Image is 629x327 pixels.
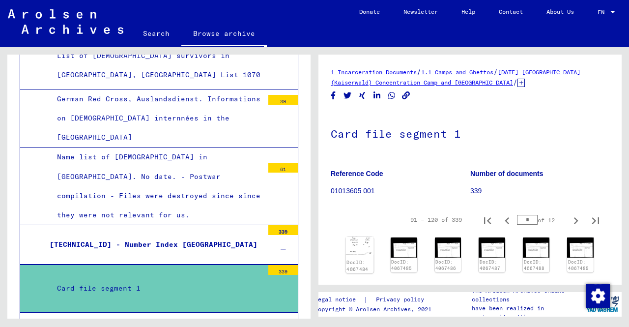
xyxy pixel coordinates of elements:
[391,259,412,271] a: DocID: 4067485
[268,163,298,173] div: 61
[314,305,436,314] p: Copyright © Arolsen Archives, 2021
[181,22,267,47] a: Browse archive
[470,186,609,196] p: 339
[50,148,263,225] div: Name list of [DEMOGRAPHIC_DATA] in [GEOGRAPHIC_DATA]. No date. - Postwar compilation - Files were...
[497,210,517,230] button: Previous page
[472,286,584,304] p: The Arolsen Archives online collections
[586,284,609,307] div: Change consent
[401,89,411,102] button: Copy link
[421,68,493,76] a: 1.1 Camps and Ghettos
[331,111,609,154] h1: Card file segment 1
[513,78,517,87] span: /
[480,259,500,271] a: DocID: 4067487
[268,225,298,235] div: 339
[346,237,374,255] img: QAAAAASUVORK5CYII=
[586,284,610,308] img: Change consent
[368,295,436,305] a: Privacy policy
[517,215,566,225] div: of 12
[328,89,339,102] button: Share on Facebook
[435,259,456,271] a: DocID: 4067486
[42,235,263,254] div: [TECHNICAL_ID] - Number Index [GEOGRAPHIC_DATA]
[357,89,368,102] button: Share on Xing
[50,279,263,298] div: Card file segment 1
[131,22,181,45] a: Search
[331,186,470,196] p: 01013605 001
[50,46,263,85] div: List of [DEMOGRAPHIC_DATA] survivors in [GEOGRAPHIC_DATA], [GEOGRAPHIC_DATA] List 1070
[567,238,594,258] img: wfecPUAAAAGSURBVAMA38GWuc2eGGIAAAAASUVORK5CYII=
[598,9,608,16] span: EN
[586,210,605,230] button: Last page
[524,259,544,271] a: DocID: 4067488
[391,238,417,258] img: IAAAAGSURBVAMA9zha9pMhE68AAAAASUVORK5CYII=
[331,68,417,76] a: 1 Incarceration Documents
[314,295,436,305] div: |
[387,89,397,102] button: Share on WhatsApp
[346,259,368,272] a: DocID: 4067484
[268,265,298,275] div: 339
[568,259,589,271] a: DocID: 4067489
[523,238,549,258] img: c7asqAAAABklEQVQDANPBKyPG+Q11AAAAAElFTkSuQmCC
[493,67,498,76] span: /
[472,304,584,322] p: have been realized in partnership with
[343,89,353,102] button: Share on Twitter
[372,89,382,102] button: Share on LinkedIn
[470,170,543,178] b: Number of documents
[8,9,123,34] img: Arolsen_neg.svg
[435,238,461,258] img: 2OozDJQAAAABJRU5ErkJggg==
[584,292,621,316] img: yv_logo.png
[314,295,364,305] a: Legal notice
[50,89,263,148] div: German Red Cross, Auslandsdienst. Informations on [DEMOGRAPHIC_DATA] internnées in the [GEOGRAPHI...
[478,210,497,230] button: First page
[331,170,383,178] b: Reference Code
[566,210,586,230] button: Next page
[479,238,505,258] img: u0FQ4QAAAAZJREFUAwDouIEFPBbwlAAAAABJRU5ErkJggg==
[268,95,298,105] div: 39
[417,67,421,76] span: /
[410,215,462,224] div: 91 – 120 of 339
